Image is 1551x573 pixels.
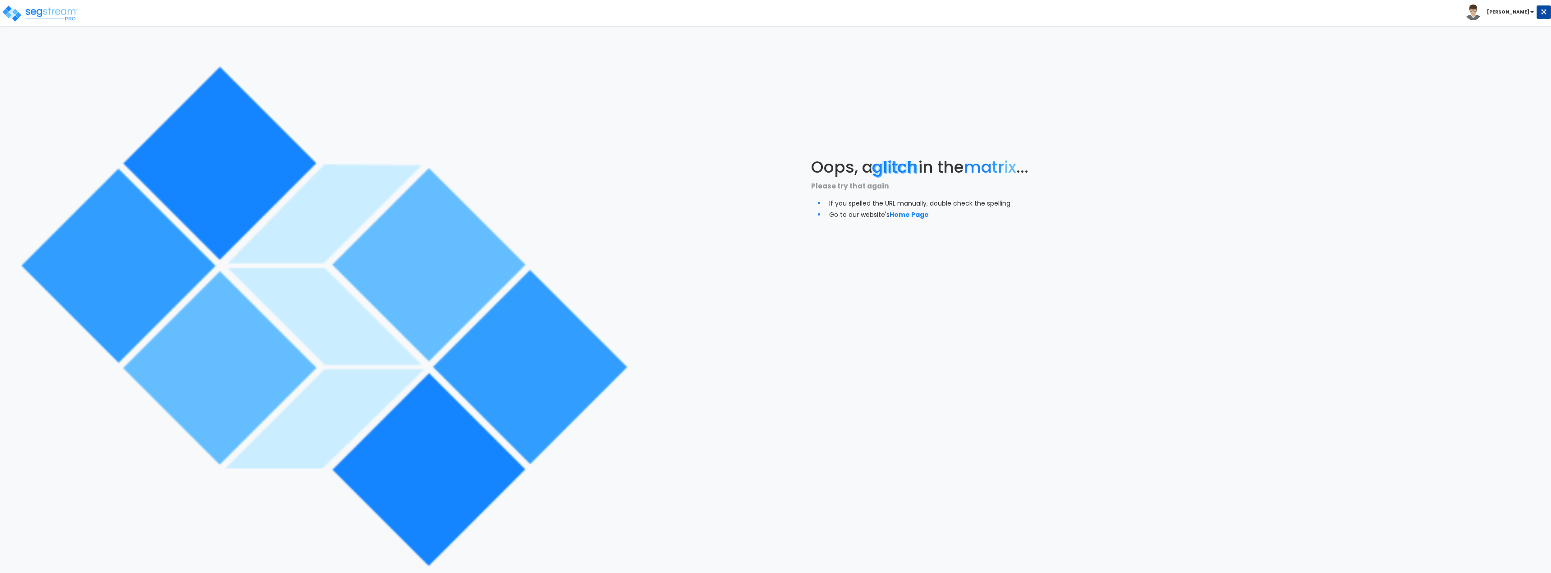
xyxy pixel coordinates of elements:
p: Please try that again [811,180,1128,192]
span: ma [964,156,992,179]
span: ix [1004,156,1016,179]
span: glitch [873,156,918,179]
li: If you spelled the URL manually, double check the spelling [829,197,1128,209]
b: [PERSON_NAME] [1487,9,1529,15]
img: avatar.png [1465,5,1481,20]
li: Go to our website's [829,208,1128,220]
a: Home Page [890,210,929,219]
span: tr [992,156,1004,179]
img: logo_pro_r.png [1,5,78,23]
span: Oops, a in the ... [811,156,1028,179]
